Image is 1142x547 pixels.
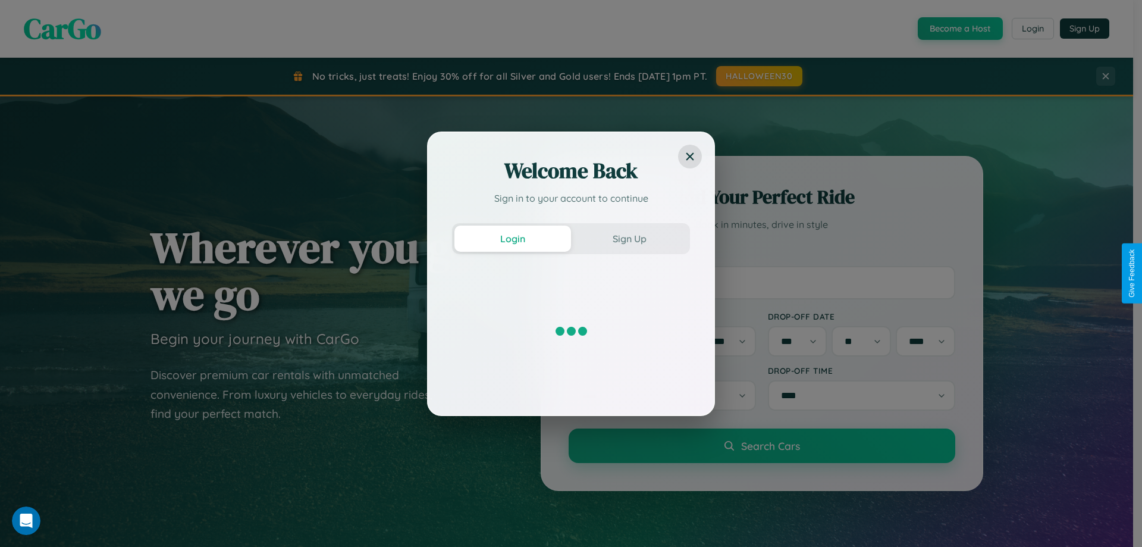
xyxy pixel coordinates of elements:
p: Sign in to your account to continue [452,191,690,205]
iframe: Intercom live chat [12,507,40,535]
div: Give Feedback [1128,249,1136,298]
button: Login [454,226,571,252]
button: Sign Up [571,226,688,252]
h2: Welcome Back [452,157,690,185]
